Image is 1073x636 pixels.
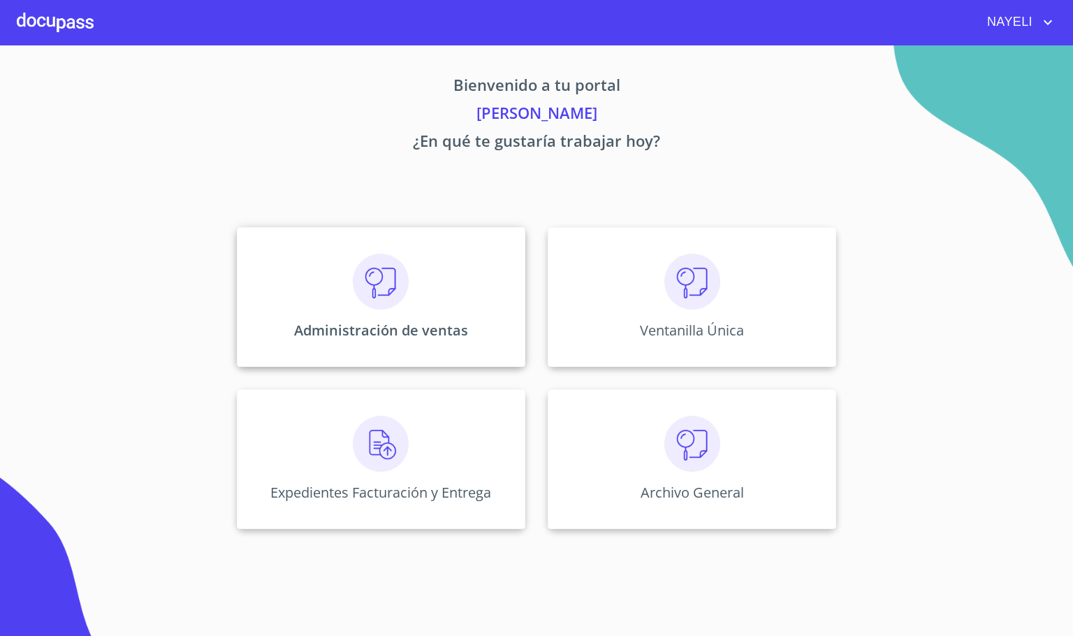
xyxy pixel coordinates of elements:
p: Ventanilla Única [640,321,744,340]
p: ¿En qué te gustaría trabajar hoy? [106,129,967,157]
span: NAYELI [977,11,1039,34]
p: Archivo General [641,483,744,502]
img: carga.png [353,416,409,472]
img: consulta.png [353,254,409,310]
p: [PERSON_NAME] [106,101,967,129]
p: Bienvenido a tu portal [106,73,967,101]
p: Expedientes Facturación y Entrega [270,483,491,502]
img: consulta.png [664,416,720,472]
button: account of current user [977,11,1056,34]
p: Administración de ventas [294,321,468,340]
img: consulta.png [664,254,720,310]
